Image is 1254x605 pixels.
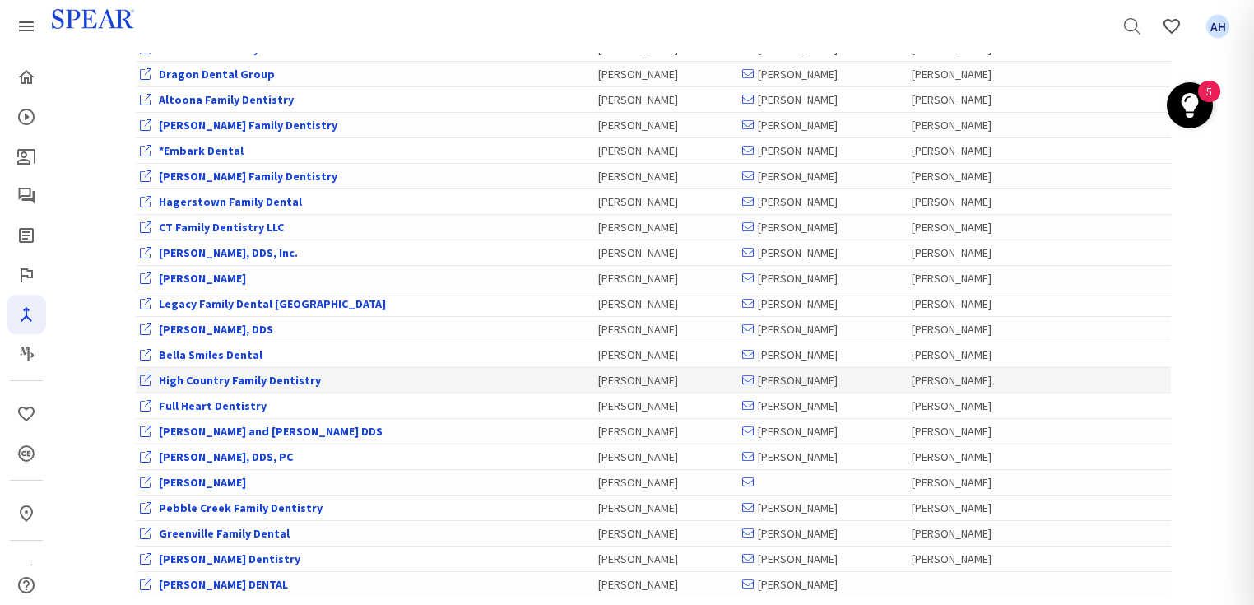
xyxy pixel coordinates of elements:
[742,576,903,593] div: [PERSON_NAME]
[7,295,46,334] a: Navigator Pro
[7,494,46,533] a: In-Person & Virtual
[7,216,46,255] a: Spear Digest
[7,394,46,434] a: Favorites
[1206,91,1212,113] div: 5
[912,449,1047,465] div: [PERSON_NAME]
[598,168,734,184] div: [PERSON_NAME]
[598,219,734,235] div: [PERSON_NAME]
[159,424,383,439] a: View Office Dashboard
[159,271,246,286] a: View Office Dashboard
[912,525,1047,542] div: [PERSON_NAME]
[742,91,903,108] div: [PERSON_NAME]
[159,194,302,209] a: View Office Dashboard
[7,176,46,216] a: Spear Talk
[598,551,734,567] div: [PERSON_NAME]
[912,168,1047,184] div: [PERSON_NAME]
[7,434,46,473] a: CE Credits
[912,296,1047,312] div: [PERSON_NAME]
[1198,7,1238,46] a: Favorites
[7,255,46,295] a: Faculty Club Elite
[1112,7,1152,46] a: Search
[159,296,386,311] a: View Office Dashboard
[598,142,734,159] div: [PERSON_NAME]
[742,347,903,363] div: [PERSON_NAME]
[7,137,46,176] a: Patient Education
[598,117,734,133] div: [PERSON_NAME]
[912,372,1047,389] div: [PERSON_NAME]
[159,220,284,235] a: View Office Dashboard
[598,66,734,82] div: [PERSON_NAME]
[1167,82,1213,128] button: Open Resource Center, 5 new notifications
[742,66,903,82] div: [PERSON_NAME]
[598,449,734,465] div: [PERSON_NAME]
[159,322,273,337] a: View Office Dashboard
[742,423,903,440] div: [PERSON_NAME]
[742,500,903,516] div: [PERSON_NAME]
[912,398,1047,414] div: [PERSON_NAME]
[7,97,46,137] a: Courses
[159,41,298,56] a: View Office Dashboard
[912,347,1047,363] div: [PERSON_NAME]
[598,321,734,337] div: [PERSON_NAME]
[742,372,903,389] div: [PERSON_NAME]
[159,169,337,184] a: View Office Dashboard
[159,398,267,413] a: View Office Dashboard
[912,474,1047,491] div: [PERSON_NAME]
[912,142,1047,159] div: [PERSON_NAME]
[1152,7,1191,46] a: Favorites
[159,67,275,81] a: View Office Dashboard
[912,270,1047,286] div: [PERSON_NAME]
[598,398,734,414] div: [PERSON_NAME]
[598,576,734,593] div: [PERSON_NAME]
[1206,15,1230,39] span: AH
[912,91,1047,108] div: [PERSON_NAME]
[912,117,1047,133] div: [PERSON_NAME]
[742,321,903,337] div: [PERSON_NAME]
[912,244,1047,261] div: [PERSON_NAME]
[742,193,903,210] div: [PERSON_NAME]
[742,449,903,465] div: [PERSON_NAME]
[159,475,246,490] a: View Office Dashboard
[912,551,1047,567] div: [PERSON_NAME]
[159,92,294,107] a: View Office Dashboard
[912,321,1047,337] div: [PERSON_NAME]
[912,423,1047,440] div: [PERSON_NAME]
[159,577,288,592] a: View Office Dashboard
[742,296,903,312] div: [PERSON_NAME]
[598,372,734,389] div: [PERSON_NAME]
[598,244,734,261] div: [PERSON_NAME]
[598,296,734,312] div: [PERSON_NAME]
[159,500,323,515] a: View Office Dashboard
[912,500,1047,516] div: [PERSON_NAME]
[7,334,46,374] a: Masters Program
[598,474,734,491] div: [PERSON_NAME]
[598,91,734,108] div: [PERSON_NAME]
[742,168,903,184] div: [PERSON_NAME]
[912,193,1047,210] div: [PERSON_NAME]
[598,525,734,542] div: [PERSON_NAME]
[742,398,903,414] div: [PERSON_NAME]
[159,551,300,566] a: View Office Dashboard
[7,565,46,605] a: Help
[159,143,244,158] a: View Office Dashboard
[7,7,46,46] a: Spear Products
[159,526,290,541] a: View Office Dashboard
[598,423,734,440] div: [PERSON_NAME]
[7,554,46,593] a: My Study Club
[159,373,321,388] a: View Office Dashboard
[598,270,734,286] div: [PERSON_NAME]
[742,219,903,235] div: [PERSON_NAME]
[598,347,734,363] div: [PERSON_NAME]
[598,500,734,516] div: [PERSON_NAME]
[912,219,1047,235] div: [PERSON_NAME]
[742,525,903,542] div: [PERSON_NAME]
[742,244,903,261] div: [PERSON_NAME]
[7,58,46,97] a: Home
[742,142,903,159] div: [PERSON_NAME]
[598,193,734,210] div: [PERSON_NAME]
[159,245,298,260] a: View Office Dashboard
[159,449,293,464] a: View Office Dashboard
[742,270,903,286] div: [PERSON_NAME]
[742,551,903,567] div: [PERSON_NAME]
[159,118,337,133] a: View Office Dashboard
